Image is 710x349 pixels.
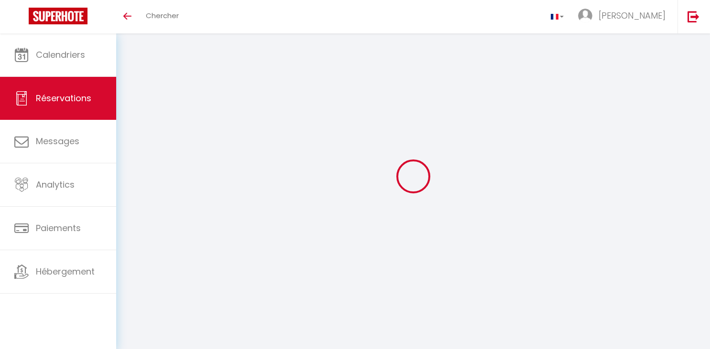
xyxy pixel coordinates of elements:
[36,222,81,234] span: Paiements
[36,135,79,147] span: Messages
[36,49,85,61] span: Calendriers
[29,8,87,24] img: Super Booking
[146,11,179,21] span: Chercher
[36,92,91,104] span: Réservations
[578,9,592,23] img: ...
[688,11,699,22] img: logout
[36,179,75,190] span: Analytics
[36,265,95,277] span: Hébergement
[599,10,666,21] span: [PERSON_NAME]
